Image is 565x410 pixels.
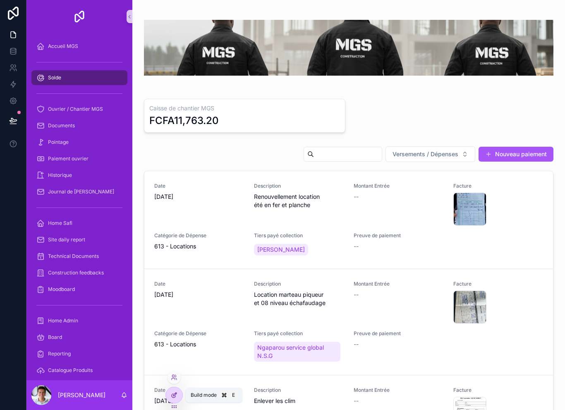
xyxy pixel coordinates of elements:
[354,193,359,201] span: --
[73,10,86,23] img: App logo
[354,242,359,250] span: --
[254,342,340,362] a: Ngaparou service global N.S.G
[48,43,78,50] span: Accueil MGS
[453,387,543,393] span: Facture
[254,291,344,307] span: Location marteau piqueur et 08 niveau échafaudage
[31,118,127,133] a: Documents
[31,70,127,85] a: Solde
[154,242,196,250] span: 613 - Locations
[31,265,127,280] a: Construction feedbacks
[154,330,244,337] span: Catégorie de Dépense
[354,340,359,348] span: --
[149,114,219,127] div: FCFA11,763.20
[254,183,344,189] span: Description
[254,232,344,239] span: Tiers payé collection
[154,232,244,239] span: Catégorie de Dépense
[149,104,340,112] h3: Caisse de chantier MGS
[26,33,132,380] div: scrollable content
[254,387,344,393] span: Description
[257,246,305,254] span: [PERSON_NAME]
[144,269,553,375] a: Date[DATE]DescriptionLocation marteau piqueur et 08 niveau échafaudageMontant Entrée--FactureCaté...
[58,391,105,399] p: [PERSON_NAME]
[354,291,359,299] span: --
[31,216,127,231] a: Home Safi
[48,188,114,195] span: Journal de [PERSON_NAME]
[31,135,127,150] a: Pointage
[31,282,127,297] a: Moodboard
[354,387,443,393] span: Montant Entrée
[144,171,553,269] a: Date[DATE]DescriptionRenouvellement location été en fer et plancheMontant Entrée--FactureCatégori...
[31,168,127,183] a: Historique
[385,146,475,162] button: Select Button
[354,183,443,189] span: Montant Entrée
[48,220,72,226] span: Home Safi
[257,343,337,360] span: Ngaparou service global N.S.G
[48,155,89,162] span: Paiement ouvrier
[48,367,93,374] span: Catalogue Produits
[48,172,72,179] span: Historique
[354,281,443,287] span: Montant Entrée
[31,313,127,328] a: Home Admin
[48,253,99,260] span: Technical Documents
[31,232,127,247] a: Site daily report
[453,281,543,287] span: Facture
[48,139,69,145] span: Pointage
[354,330,443,337] span: Preuve de paiement
[254,397,344,405] span: Enlever les clim
[254,244,308,255] a: [PERSON_NAME]
[48,286,75,293] span: Moodboard
[393,150,458,158] span: Versements / Dépenses
[453,183,543,189] span: Facture
[254,330,344,337] span: Tiers payé collection
[48,317,78,324] span: Home Admin
[154,387,244,393] span: Date
[31,184,127,199] a: Journal de [PERSON_NAME]
[354,397,359,405] span: --
[31,249,127,264] a: Technical Documents
[154,183,244,189] span: Date
[31,102,127,117] a: Ouvrier / Chantier MGS
[31,363,127,378] a: Catalogue Produits
[154,291,244,299] span: [DATE]
[48,269,104,276] span: Construction feedbacks
[31,346,127,361] a: Reporting
[254,193,344,209] span: Renouvellement location été en fer et planche
[354,232,443,239] span: Preuve de paiement
[31,151,127,166] a: Paiement ouvrier
[254,281,344,287] span: Description
[191,392,217,398] span: Build mode
[230,392,237,398] span: E
[154,340,196,348] span: 613 - Locations
[48,236,85,243] span: Site daily report
[154,281,244,287] span: Date
[48,122,75,129] span: Documents
[154,397,244,405] span: [DATE]
[31,39,127,54] a: Accueil MGS
[48,350,71,357] span: Reporting
[154,193,244,201] span: [DATE]
[48,74,61,81] span: Solde
[31,330,127,345] a: Board
[144,20,553,76] img: 35172-Gemini_Generated_Image_pn16awpn16awpn16.png
[48,334,62,341] span: Board
[479,147,553,162] button: Nouveau paiement
[48,106,103,112] span: Ouvrier / Chantier MGS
